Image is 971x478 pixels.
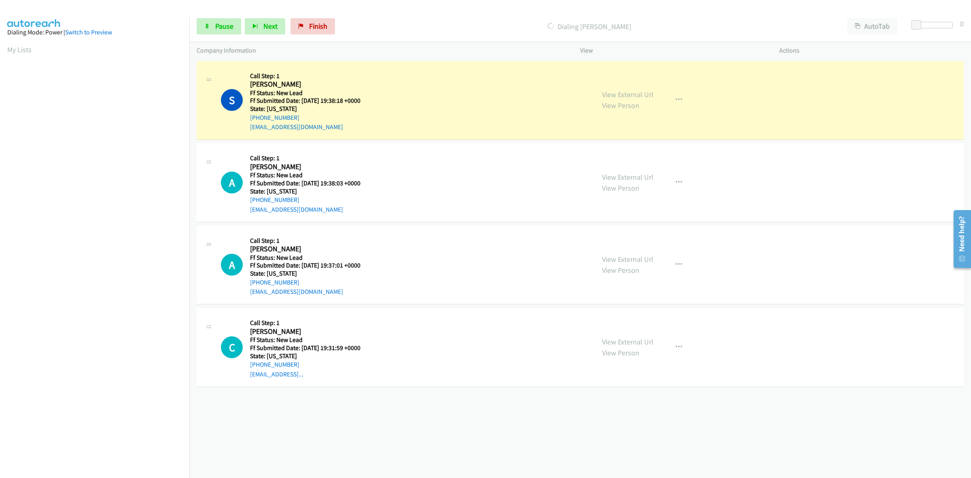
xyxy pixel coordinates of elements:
a: [EMAIL_ADDRESS][DOMAIN_NAME] [250,206,343,213]
h1: A [221,254,243,276]
h5: Ff Status: New Lead [250,336,371,344]
h2: [PERSON_NAME] [250,327,371,336]
div: Dialing Mode: Power | [7,28,182,37]
h5: Call Step: 1 [250,72,371,80]
a: Pause [197,18,241,34]
p: Company Information [197,46,566,55]
h2: [PERSON_NAME] [250,80,371,89]
h5: State: [US_STATE] [250,270,371,278]
div: Delay between calls (in seconds) [916,22,953,28]
h5: Ff Status: New Lead [250,254,371,262]
span: Finish [309,21,327,31]
h5: State: [US_STATE] [250,105,371,113]
h5: State: [US_STATE] [250,352,371,360]
a: My Lists [7,45,32,54]
a: Switch to Preview [65,28,112,36]
a: View Person [602,183,639,193]
a: View External Url [602,255,653,264]
h1: C [221,336,243,358]
a: View Person [602,348,639,357]
a: View Person [602,101,639,110]
a: [EMAIL_ADDRESS][DOMAIN_NAME] [250,123,343,131]
h5: Call Step: 1 [250,154,371,162]
h5: Ff Status: New Lead [250,171,371,179]
a: Finish [290,18,335,34]
div: The call is yet to be attempted [221,336,243,358]
h5: Ff Submitted Date: [DATE] 19:31:59 +0000 [250,344,371,352]
div: The call is yet to be attempted [221,172,243,193]
h5: Call Step: 1 [250,237,371,245]
a: View Person [602,266,639,275]
h1: S [221,89,243,111]
a: [EMAIL_ADDRESS][DOMAIN_NAME] [250,288,343,295]
a: View External Url [602,90,653,99]
h5: Ff Submitted Date: [DATE] 19:38:18 +0000 [250,97,371,105]
h5: Ff Submitted Date: [DATE] 19:37:01 +0000 [250,261,371,270]
p: Dialing [PERSON_NAME] [346,21,833,32]
a: View External Url [602,172,653,182]
p: Actions [779,46,964,55]
span: Pause [215,21,233,31]
h2: [PERSON_NAME] [250,244,371,254]
a: [PHONE_NUMBER] [250,278,299,286]
h2: [PERSON_NAME] [250,162,371,172]
iframe: Dialpad [7,62,189,447]
a: [PHONE_NUMBER] [250,361,299,368]
h5: Call Step: 1 [250,319,371,327]
button: Next [245,18,285,34]
h5: State: [US_STATE] [250,187,371,195]
div: 0 [960,18,964,29]
p: View [580,46,765,55]
a: View External Url [602,337,653,346]
button: AutoTab [847,18,897,34]
a: [PHONE_NUMBER] [250,196,299,204]
a: [EMAIL_ADDRESS]... [250,370,303,378]
span: Next [263,21,278,31]
h5: Ff Submitted Date: [DATE] 19:38:03 +0000 [250,179,371,187]
iframe: Resource Center [948,207,971,271]
h5: Ff Status: New Lead [250,89,371,97]
div: The call is yet to be attempted [221,254,243,276]
h1: A [221,172,243,193]
a: [PHONE_NUMBER] [250,114,299,121]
